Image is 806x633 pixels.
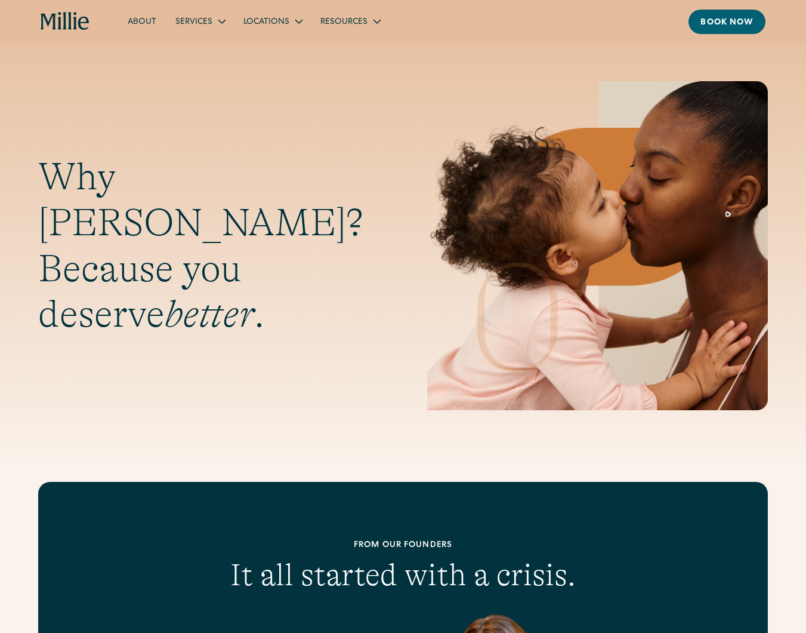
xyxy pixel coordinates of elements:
div: Services [166,11,234,31]
h1: Why [PERSON_NAME]? Because you deserve . [38,154,379,337]
div: Services [175,16,212,29]
div: Resources [311,11,389,31]
div: Resources [320,16,368,29]
a: Book now [688,10,765,34]
a: home [41,12,89,31]
div: Book now [700,17,753,29]
img: Mother and baby sharing a kiss, highlighting the emotional bond and nurturing care at the heart o... [427,81,768,410]
div: From our founders [115,539,691,552]
a: About [118,11,166,31]
div: Locations [234,11,311,31]
em: better [165,293,254,336]
h2: It all started with a crisis. [115,557,691,594]
div: Locations [243,16,289,29]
